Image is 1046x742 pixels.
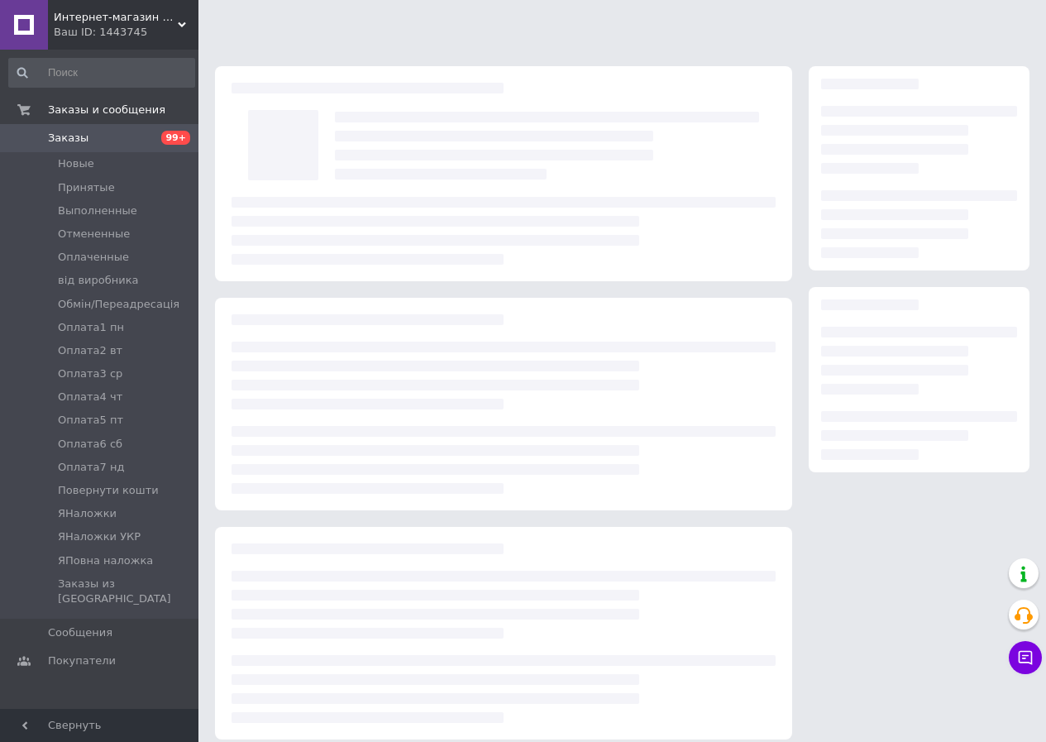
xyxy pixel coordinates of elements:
[58,250,129,265] span: Оплаченные
[58,529,141,544] span: ЯНаложки УКР
[58,203,137,218] span: Выполненные
[48,653,116,668] span: Покупатели
[58,180,115,195] span: Принятые
[58,156,94,171] span: Новые
[161,131,190,145] span: 99+
[58,320,124,335] span: Оплата1 пн
[58,437,122,452] span: Оплата6 сб
[58,460,124,475] span: Оплата7 нд
[1009,641,1042,674] button: Чат с покупателем
[48,103,165,117] span: Заказы и сообщения
[8,58,195,88] input: Поиск
[48,131,88,146] span: Заказы
[58,297,179,312] span: Обмiн/Переадресація
[58,273,139,288] span: від виробника
[58,227,130,242] span: Отмененные
[58,506,117,521] span: ЯНаложки
[58,343,122,358] span: Оплата2 вт
[54,10,178,25] span: Интернет-магазин «Omoda»
[54,25,198,40] div: Ваш ID: 1443745
[58,390,122,405] span: Оплата4 чт
[58,366,122,381] span: Оплата3 ср
[48,625,112,640] span: Сообщения
[58,483,159,498] span: Повернути кошти
[58,577,193,606] span: Заказы из [GEOGRAPHIC_DATA]
[58,553,153,568] span: ЯПовна наложка
[58,413,123,428] span: Оплата5 пт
